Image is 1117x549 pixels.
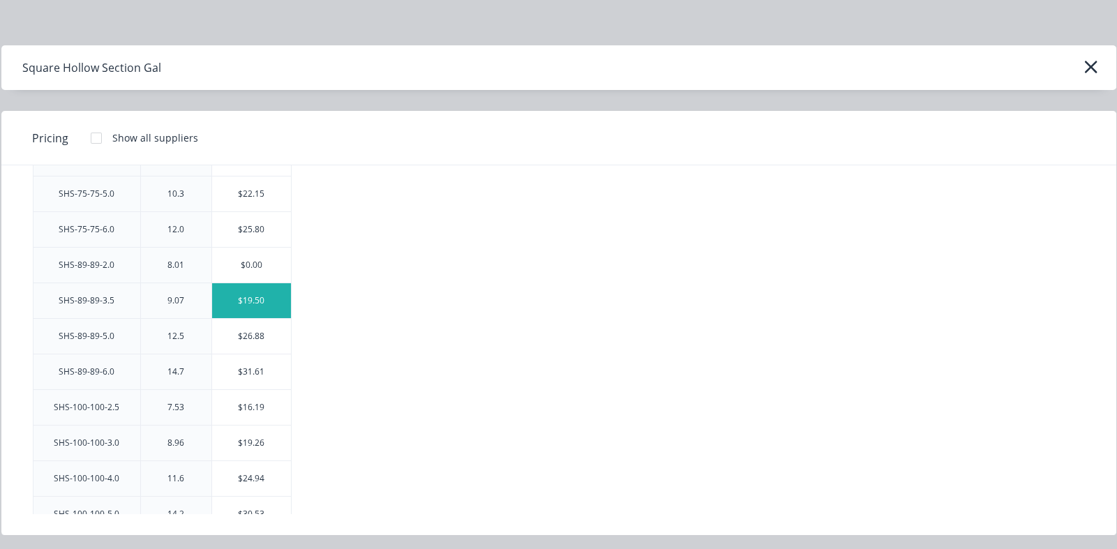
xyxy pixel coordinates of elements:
[167,508,184,520] div: 14.2
[212,461,291,496] div: $24.94
[212,283,291,318] div: $19.50
[59,330,114,343] div: SHS-89-89-5.0
[167,259,184,271] div: 8.01
[212,354,291,389] div: $31.61
[212,212,291,247] div: $25.80
[22,59,161,76] div: Square Hollow Section Gal
[212,319,291,354] div: $26.88
[112,130,198,145] div: Show all suppliers
[212,176,291,211] div: $22.15
[212,248,291,283] div: $0.00
[212,497,291,532] div: $30.53
[59,366,114,378] div: SHS-89-89-6.0
[167,437,184,449] div: 8.96
[167,188,184,200] div: 10.3
[59,223,114,236] div: SHS-75-75-6.0
[167,366,184,378] div: 14.7
[32,130,68,146] span: Pricing
[167,223,184,236] div: 12.0
[59,294,114,307] div: SHS-89-89-3.5
[54,508,119,520] div: SHS-100-100-5.0
[59,188,114,200] div: SHS-75-75-5.0
[167,401,184,414] div: 7.53
[212,426,291,460] div: $19.26
[54,401,119,414] div: SHS-100-100-2.5
[167,330,184,343] div: 12.5
[54,472,119,485] div: SHS-100-100-4.0
[167,294,184,307] div: 9.07
[212,390,291,425] div: $16.19
[59,259,114,271] div: SHS-89-89-2.0
[167,472,184,485] div: 11.6
[54,437,119,449] div: SHS-100-100-3.0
